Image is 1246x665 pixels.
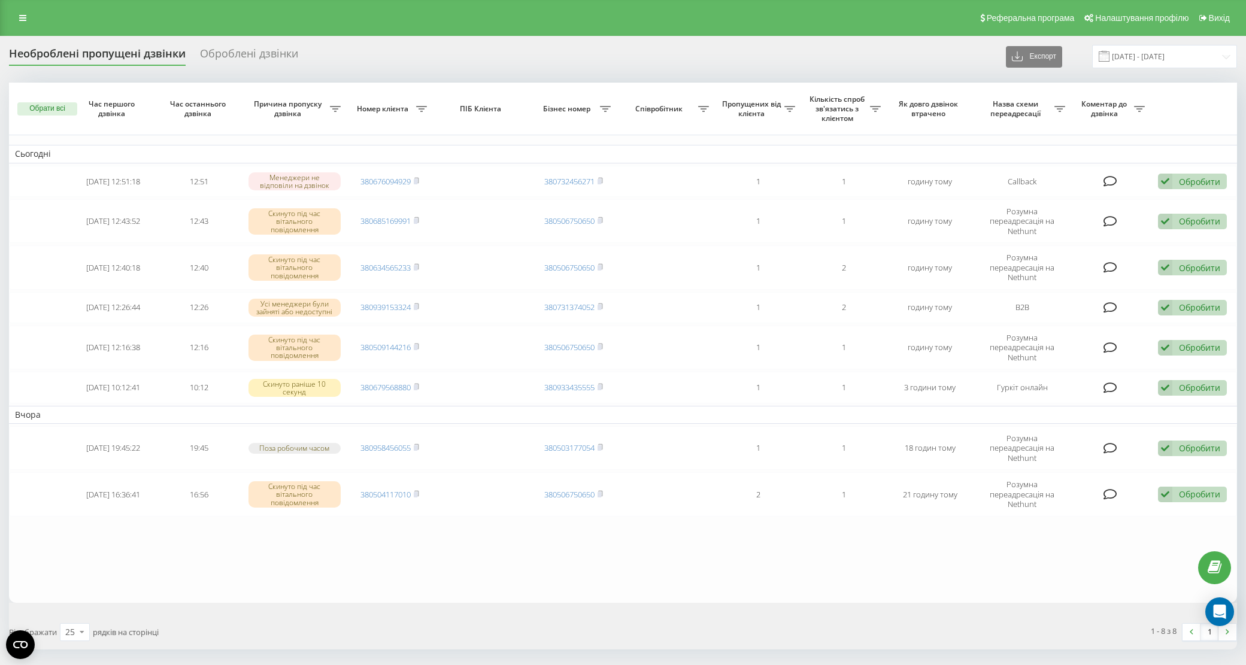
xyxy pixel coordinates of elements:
[887,472,973,516] td: 21 годину тому
[71,245,157,289] td: [DATE] 12:40:18
[544,489,595,500] a: 380506750650
[360,442,411,453] a: 380958456055
[248,299,341,317] div: Усі менеджери були зайняті або недоступні
[887,372,973,403] td: 3 години тому
[715,372,801,403] td: 1
[166,99,232,118] span: Час останнього дзвінка
[9,145,1237,163] td: Сьогодні
[973,426,1071,470] td: Розумна переадресація на Nethunt
[80,99,147,118] span: Час першого дзвінка
[721,99,784,118] span: Пропущених від клієнта
[544,382,595,393] a: 380933435555
[17,102,77,116] button: Обрати всі
[1209,13,1230,23] span: Вихід
[71,472,157,516] td: [DATE] 16:36:41
[156,166,242,198] td: 12:51
[987,13,1075,23] span: Реферальна програма
[93,627,159,637] span: рядків на сторінці
[973,245,1071,289] td: Розумна переадресація на Nethunt
[715,166,801,198] td: 1
[1179,176,1220,187] div: Обробити
[9,406,1237,424] td: Вчора
[65,626,75,638] div: 25
[248,99,330,118] span: Причина пропуску дзвінка
[360,302,411,312] a: 380939153324
[9,47,186,66] div: Необроблені пропущені дзвінки
[544,215,595,226] a: 380506750650
[1179,302,1220,313] div: Обробити
[973,472,1071,516] td: Розумна переадресація на Nethunt
[248,443,341,453] div: Поза робочим часом
[71,372,157,403] td: [DATE] 10:12:41
[360,382,411,393] a: 380679568880
[6,630,35,659] button: Open CMP widget
[537,104,601,114] span: Бізнес номер
[248,335,341,361] div: Скинуто під час вітального повідомлення
[1179,215,1220,227] div: Обробити
[979,99,1054,118] span: Назва схеми переадресації
[1077,99,1134,118] span: Коментар до дзвінка
[715,292,801,324] td: 1
[1151,625,1177,637] div: 1 - 8 з 8
[544,442,595,453] a: 380503177054
[248,481,341,508] div: Скинуто під час вітального повідомлення
[156,426,242,470] td: 19:45
[71,326,157,369] td: [DATE] 12:16:38
[360,262,411,273] a: 380634565233
[443,104,521,114] span: ПІБ Клієнта
[715,326,801,369] td: 1
[973,372,1071,403] td: Гуркіт онлайн
[200,47,298,66] div: Оброблені дзвінки
[887,166,973,198] td: годину тому
[1006,46,1062,68] button: Експорт
[1179,262,1220,274] div: Обробити
[71,426,157,470] td: [DATE] 19:45:22
[887,326,973,369] td: годину тому
[544,176,595,187] a: 380732456271
[71,292,157,324] td: [DATE] 12:26:44
[156,372,242,403] td: 10:12
[544,302,595,312] a: 380731374052
[1179,488,1220,500] div: Обробити
[360,176,411,187] a: 380676094929
[801,292,887,324] td: 2
[353,104,416,114] span: Номер клієнта
[1179,342,1220,353] div: Обробити
[801,245,887,289] td: 2
[360,489,411,500] a: 380504117010
[715,199,801,243] td: 1
[248,379,341,397] div: Скинуто раніше 10 секунд
[715,245,801,289] td: 1
[9,627,57,637] span: Відображати
[897,99,963,118] span: Як довго дзвінок втрачено
[973,199,1071,243] td: Розумна переадресація на Nethunt
[1200,624,1218,640] a: 1
[801,166,887,198] td: 1
[887,245,973,289] td: годину тому
[544,262,595,273] a: 380506750650
[1179,442,1220,454] div: Обробити
[801,426,887,470] td: 1
[801,472,887,516] td: 1
[156,326,242,369] td: 12:16
[801,199,887,243] td: 1
[887,292,973,324] td: годину тому
[156,292,242,324] td: 12:26
[156,199,242,243] td: 12:43
[71,199,157,243] td: [DATE] 12:43:52
[887,426,973,470] td: 18 годин тому
[1205,597,1234,626] div: Open Intercom Messenger
[248,254,341,281] div: Скинуто під час вітального повідомлення
[801,326,887,369] td: 1
[248,208,341,235] div: Скинуто під час вітального повідомлення
[973,326,1071,369] td: Розумна переадресація на Nethunt
[156,472,242,516] td: 16:56
[623,104,698,114] span: Співробітник
[156,245,242,289] td: 12:40
[248,172,341,190] div: Менеджери не відповіли на дзвінок
[1179,382,1220,393] div: Обробити
[360,215,411,226] a: 380685169991
[71,166,157,198] td: [DATE] 12:51:18
[807,95,871,123] span: Кількість спроб зв'язатись з клієнтом
[715,472,801,516] td: 2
